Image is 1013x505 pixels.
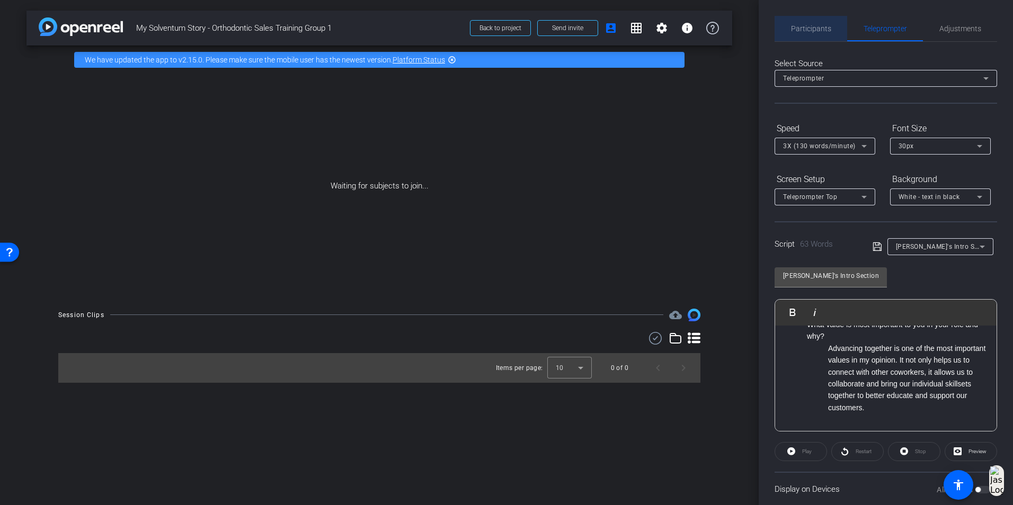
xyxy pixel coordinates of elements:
[775,120,875,138] div: Speed
[775,238,858,250] div: Script
[688,309,700,321] img: Session clips
[952,479,965,491] mat-icon: accessibility
[39,17,123,36] img: app-logo
[552,24,583,32] span: Send invite
[899,193,960,201] span: White - text in black
[669,309,682,321] span: Destinations for your clips
[537,20,598,36] button: Send invite
[655,22,668,34] mat-icon: settings
[669,309,682,321] mat-icon: cloud_upload
[393,56,445,64] a: Platform Status
[890,170,991,188] div: Background
[939,25,981,32] span: Adjustments
[783,193,837,201] span: Teleprompter Top
[899,142,914,150] span: 30px
[968,448,987,454] span: Preview
[645,355,671,381] button: Previous page
[791,25,831,32] span: Participants
[26,74,732,298] div: Waiting for subjects to join...
[783,142,856,150] span: 3X (130 words/minute)
[937,484,975,495] label: All Devices
[775,58,997,70] div: Select Source
[470,20,531,36] button: Back to project
[496,363,543,373] div: Items per page:
[671,355,696,381] button: Next page
[828,342,986,413] li: Advancing together is one of the most important values in my opinion. It not only helps us to con...
[800,239,833,249] span: 63 Words
[896,242,994,250] span: [PERSON_NAME]'s Intro Section
[775,170,875,188] div: Screen Setup
[681,22,694,34] mat-icon: info
[611,363,628,373] div: 0 of 0
[605,22,617,34] mat-icon: account_box
[74,52,685,68] div: We have updated the app to v2.15.0. Please make sure the mobile user has the newest version.
[864,25,907,32] span: Teleprompter
[890,120,991,138] div: Font Size
[807,319,986,413] li: What value is most important to you in your role and why?
[136,17,464,39] span: My Solventum Story - Orthodontic Sales Training Group 1
[945,442,997,461] button: Preview
[783,269,878,282] input: Title
[479,24,521,32] span: Back to project
[58,310,104,320] div: Session Clips
[783,75,824,82] span: Teleprompter
[630,22,643,34] mat-icon: grid_on
[448,56,456,64] mat-icon: highlight_off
